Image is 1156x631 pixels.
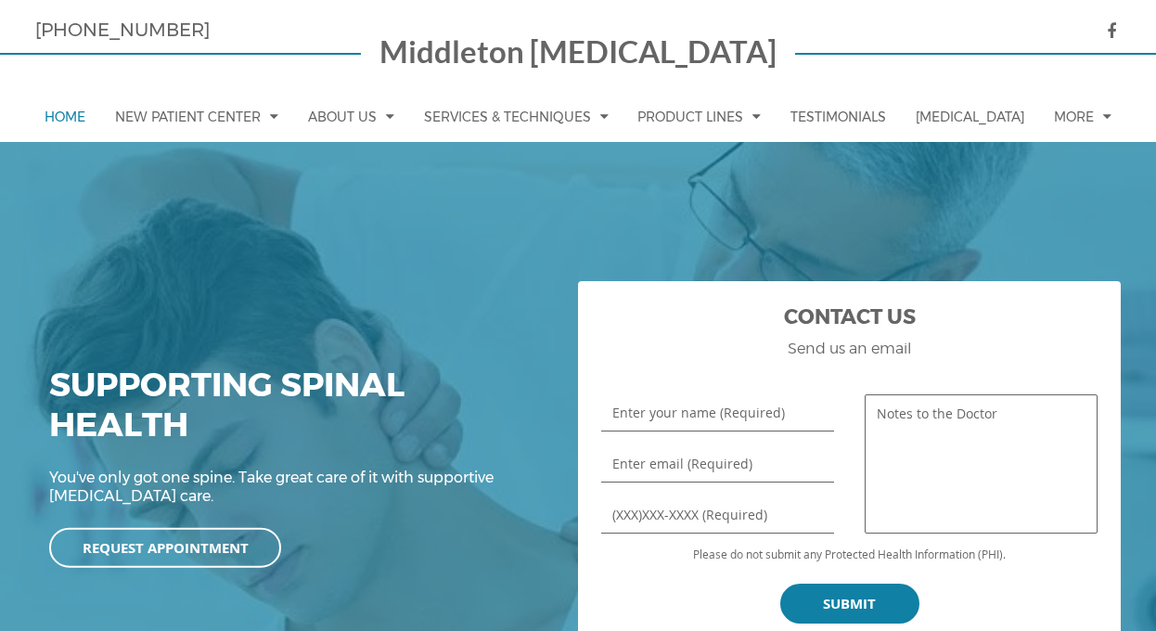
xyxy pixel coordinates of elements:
a: New Patient Center [106,91,288,142]
input: Enter email (Required) [601,445,834,483]
h3: Send us an email [601,340,1098,357]
h2: Contact Us [601,304,1098,340]
a: Home [35,92,95,142]
a: Product Lines [628,91,770,142]
input: (XXX)XXX-XXXX (Required) [601,496,834,534]
a: More [1045,91,1121,142]
div: You've only got one spine. Take great care of it with supportive [MEDICAL_DATA] care. [49,469,541,532]
input: Enter your name (Required) [601,394,834,431]
textarea: Notes to the Doctor [865,394,1098,534]
p: Please do not submit any Protected Health Information (PHI). [601,547,1098,560]
a: Middleton [MEDICAL_DATA] [379,37,777,72]
input: Submit [780,584,919,624]
a: Testimonials [781,92,895,142]
a: About Us [299,91,404,142]
a: [PHONE_NUMBER] [35,19,210,41]
a: [MEDICAL_DATA] [906,92,1034,142]
div: Supporting Spinal Health [49,366,541,469]
a: icon facebook [1088,22,1121,41]
a: Services & Techniques [415,91,618,142]
a: Request Appointment [49,527,281,567]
